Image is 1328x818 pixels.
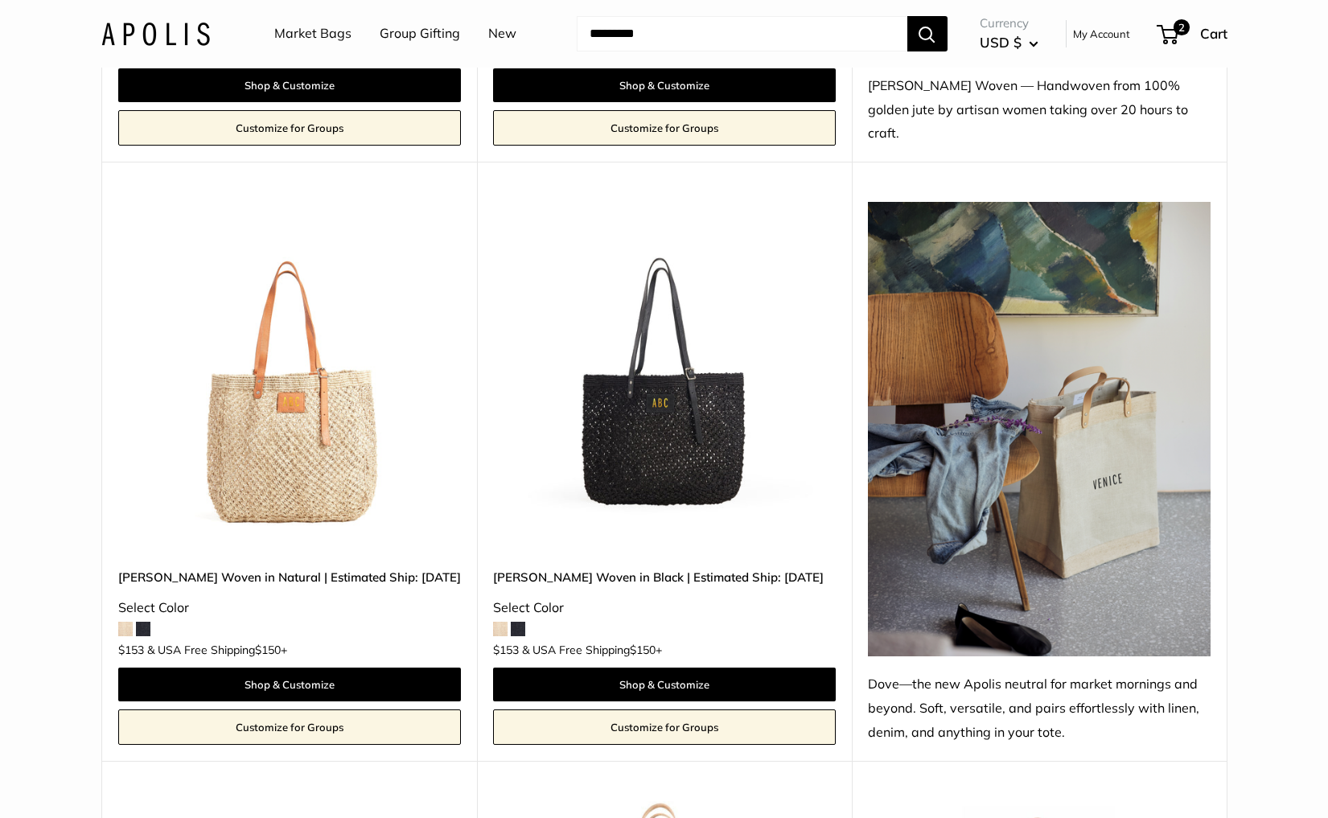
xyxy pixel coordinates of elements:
[868,74,1211,146] div: [PERSON_NAME] Woven — Handwoven from 100% golden jute by artisan women taking over 20 hours to cr...
[1173,19,1189,35] span: 2
[255,643,281,657] span: $150
[118,568,461,586] a: [PERSON_NAME] Woven in Natural | Estimated Ship: [DATE]
[980,12,1038,35] span: Currency
[118,709,461,745] a: Customize for Groups
[274,22,352,46] a: Market Bags
[493,596,836,620] div: Select Color
[907,16,948,51] button: Search
[118,668,461,701] a: Shop & Customize
[493,709,836,745] a: Customize for Groups
[118,643,144,657] span: $153
[488,22,516,46] a: New
[118,202,461,545] img: Mercado Woven in Natural | Estimated Ship: Oct. 19th
[118,110,461,146] a: Customize for Groups
[980,30,1038,55] button: USD $
[868,672,1211,745] div: Dove—the new Apolis neutral for market mornings and beyond. Soft, versatile, and pairs effortless...
[980,34,1022,51] span: USD $
[118,68,461,102] a: Shop & Customize
[1158,21,1227,47] a: 2 Cart
[630,643,656,657] span: $150
[493,110,836,146] a: Customize for Groups
[493,668,836,701] a: Shop & Customize
[493,643,519,657] span: $153
[522,644,662,656] span: & USA Free Shipping +
[577,16,907,51] input: Search...
[147,644,287,656] span: & USA Free Shipping +
[493,202,836,545] a: Mercado Woven in Black | Estimated Ship: Oct. 19thMercado Woven in Black | Estimated Ship: Oct. 19th
[1200,25,1227,42] span: Cart
[493,202,836,545] img: Mercado Woven in Black | Estimated Ship: Oct. 19th
[493,568,836,586] a: [PERSON_NAME] Woven in Black | Estimated Ship: [DATE]
[380,22,460,46] a: Group Gifting
[493,68,836,102] a: Shop & Customize
[101,22,210,45] img: Apolis
[118,202,461,545] a: Mercado Woven in Natural | Estimated Ship: Oct. 19thMercado Woven in Natural | Estimated Ship: Oc...
[1073,24,1130,43] a: My Account
[868,202,1211,656] img: Dove—the new Apolis neutral for market mornings and beyond. Soft, versatile, and pairs effortless...
[118,596,461,620] div: Select Color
